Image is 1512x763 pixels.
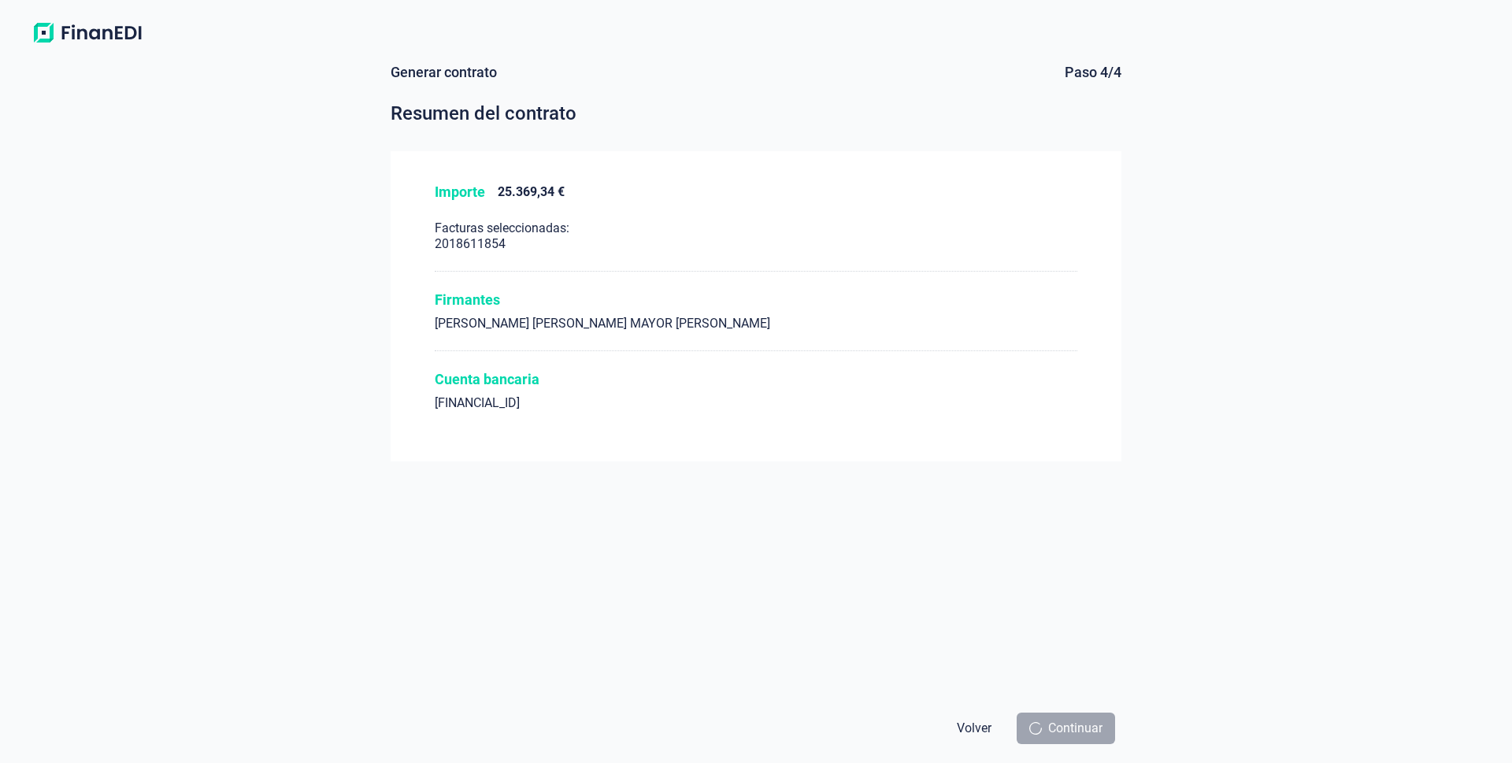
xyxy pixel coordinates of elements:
[391,63,497,82] div: Generar contrato
[435,220,1077,236] div: Facturas seleccionadas:
[435,395,1077,411] div: [FINANCIAL_ID]
[498,184,565,200] div: 25.369,34 €
[1065,63,1121,82] div: Paso 4/4
[435,183,485,202] div: Importe
[435,316,1077,331] div: [PERSON_NAME] [PERSON_NAME] MAYOR [PERSON_NAME]
[391,101,1121,126] div: Resumen del contrato
[957,719,991,738] span: Volver
[435,291,1077,309] div: Firmantes
[25,19,150,47] img: Logo de aplicación
[435,236,1077,252] div: 2018611854
[944,713,1004,744] button: Volver
[435,370,1077,389] div: Cuenta bancaria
